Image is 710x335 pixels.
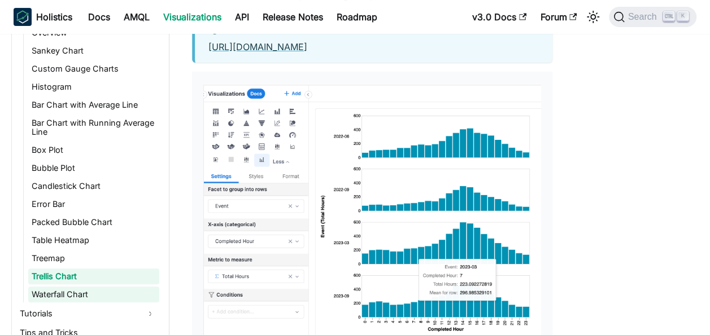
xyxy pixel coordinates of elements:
a: Bar Chart with Running Average Line [28,115,159,140]
a: Table Heatmap [28,232,159,248]
a: Sankey Chart [28,43,159,59]
a: AMQL [117,8,156,26]
a: Treemap [28,250,159,266]
a: Bar Chart with Average Line [28,97,159,113]
a: Candlestick Chart [28,178,159,194]
a: Bubble Plot [28,160,159,176]
kbd: K [677,11,689,21]
button: Switch between dark and light mode (currently light mode) [584,8,602,26]
a: Packed Bubble Chart [28,214,159,230]
a: Release Notes [256,8,330,26]
a: Docs [81,8,117,26]
a: Waterfall Chart [28,286,159,302]
b: Holistics [36,10,72,24]
a: HolisticsHolistics [14,8,72,26]
a: Roadmap [330,8,384,26]
a: Histogram [28,79,159,95]
a: [URL][DOMAIN_NAME] [208,41,307,52]
span: Search [625,12,664,22]
a: API [228,8,256,26]
img: Holistics [14,8,32,26]
button: Search (Ctrl+K) [609,7,696,27]
a: Custom Gauge Charts [28,61,159,77]
a: Error Bar [28,196,159,212]
a: Forum [533,8,583,26]
a: v3.0 Docs [465,8,533,26]
a: Tutorials [16,305,159,323]
a: Visualizations [156,8,228,26]
a: Box Plot [28,142,159,158]
a: Trellis Chart [28,268,159,284]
